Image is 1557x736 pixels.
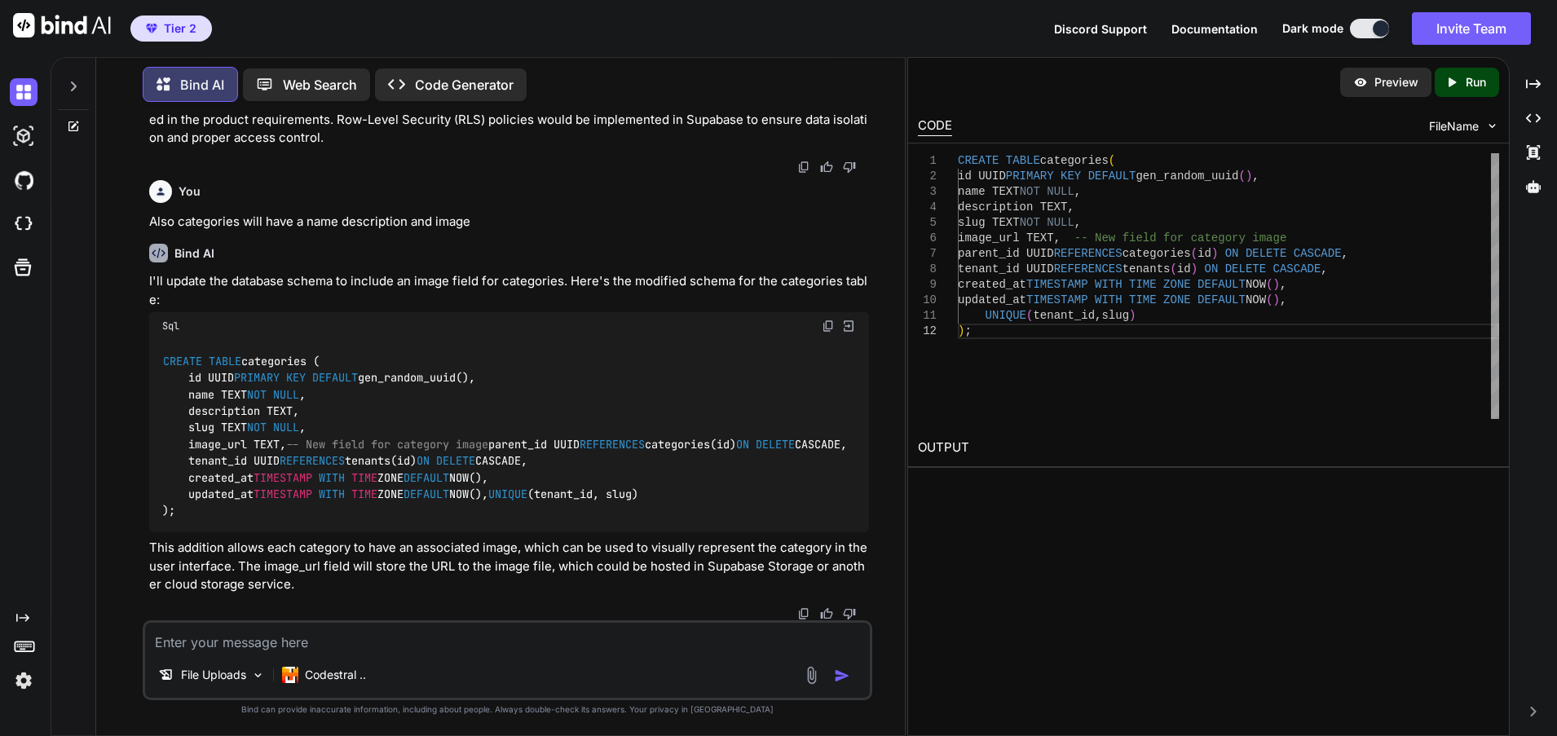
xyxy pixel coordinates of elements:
img: cloudideIcon [10,210,37,238]
span: ; [964,324,971,337]
span: REFERENCES [580,437,645,452]
span: Sql [162,320,179,333]
span: , [1280,278,1286,291]
div: 4 [918,200,937,215]
img: chevron down [1485,119,1499,133]
p: Code Generator [415,75,514,95]
span: ON [736,437,749,452]
span: WITH [319,470,345,485]
div: 1 [918,153,937,169]
img: Open in Browser [841,319,856,333]
span: NULL [1047,185,1074,198]
span: , [1252,170,1259,183]
span: ( [1191,247,1198,260]
span: CASCADE [1294,247,1342,260]
span: UNIQUE [488,487,527,501]
p: Bind can provide inaccurate information, including about people. Always double-check its answers.... [143,703,872,716]
span: REFERENCES [1053,247,1122,260]
img: like [820,607,833,620]
span: ON [1204,262,1218,275]
div: 7 [918,246,937,262]
span: ) [1273,293,1279,306]
div: 10 [918,293,937,308]
span: Tier 2 [164,20,196,37]
span: ) [1129,309,1136,322]
span: DELETE [1246,247,1286,260]
h6: Bind AI [174,245,214,262]
span: ZONE [1163,278,1191,291]
button: Documentation [1171,20,1258,37]
span: UNIQUE [985,309,1026,322]
img: darkChat [10,78,37,106]
span: TIMESTAMP [1026,278,1088,291]
p: Web Search [283,75,357,95]
p: This addition allows each category to have an associated image, which can be used to visually rep... [149,539,869,594]
span: DEFAULT [1198,293,1246,306]
p: Bind AI [180,75,224,95]
span: ) [1273,278,1279,291]
span: NOW [1246,293,1266,306]
span: gen_random_uuid [1136,170,1238,183]
span: TIMESTAMP [254,470,312,485]
p: File Uploads [181,667,246,683]
span: WITH [319,487,345,501]
span: DEFAULT [312,371,358,386]
img: Bind AI [13,13,111,37]
span: tenant_id UUID [958,262,1054,275]
span: , [1074,185,1081,198]
span: TIME [351,470,377,485]
p: Run [1466,74,1486,90]
span: WITH [1095,278,1123,291]
span: Dark mode [1282,20,1343,37]
img: copy [797,607,810,620]
span: ( [1170,262,1176,275]
span: TIMESTAMP [254,487,312,501]
div: 11 [918,308,937,324]
span: DEFAULT [1088,170,1136,183]
span: ( [1026,309,1033,322]
span: , [1280,293,1286,306]
img: like [820,161,833,174]
button: premiumTier 2 [130,15,212,42]
span: , [1067,201,1074,214]
img: Codestral 25.01 [282,667,298,683]
span: NOT NULL [247,421,299,435]
span: Discord Support [1054,22,1147,36]
span: FileName [1429,118,1479,134]
div: 6 [918,231,937,246]
button: Invite Team [1412,12,1531,45]
h6: You [179,183,201,200]
img: premium [146,24,157,33]
span: KEY [1061,170,1081,183]
span: categories [1123,247,1191,260]
span: ) [1191,262,1198,275]
p: I'll update the database schema to include an image field for categories. Here's the modified sch... [149,272,869,309]
span: NOT [1019,216,1039,229]
span: TIME [351,487,377,501]
span: CASCADE [1273,262,1321,275]
img: copy [822,320,835,333]
span: TABLE [1006,154,1040,167]
span: tenants [1123,262,1171,275]
span: CREATE [958,154,999,167]
img: Pick Models [251,668,265,682]
span: ( [1109,154,1115,167]
span: slug [1101,309,1129,322]
div: 5 [918,215,937,231]
span: ( [1266,278,1273,291]
span: PRIMARY [1006,170,1054,183]
p: Also categories will have a name description and image [149,213,869,231]
span: ) [958,324,964,337]
span: , [1321,262,1327,275]
div: 2 [918,169,937,184]
span: NULL [1047,216,1074,229]
span: NOW [1246,278,1266,291]
h2: OUTPUT [908,429,1509,467]
img: copy [797,161,810,174]
div: 8 [918,262,937,277]
code: categories ( id UUID gen_random_uuid(), name TEXT , description TEXT, slug TEXT , image_url TEXT,... [162,353,847,519]
span: ) [1211,247,1218,260]
span: CREATE TABLE [163,354,241,368]
span: id UUID [958,170,1006,183]
span: , [1095,309,1101,322]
